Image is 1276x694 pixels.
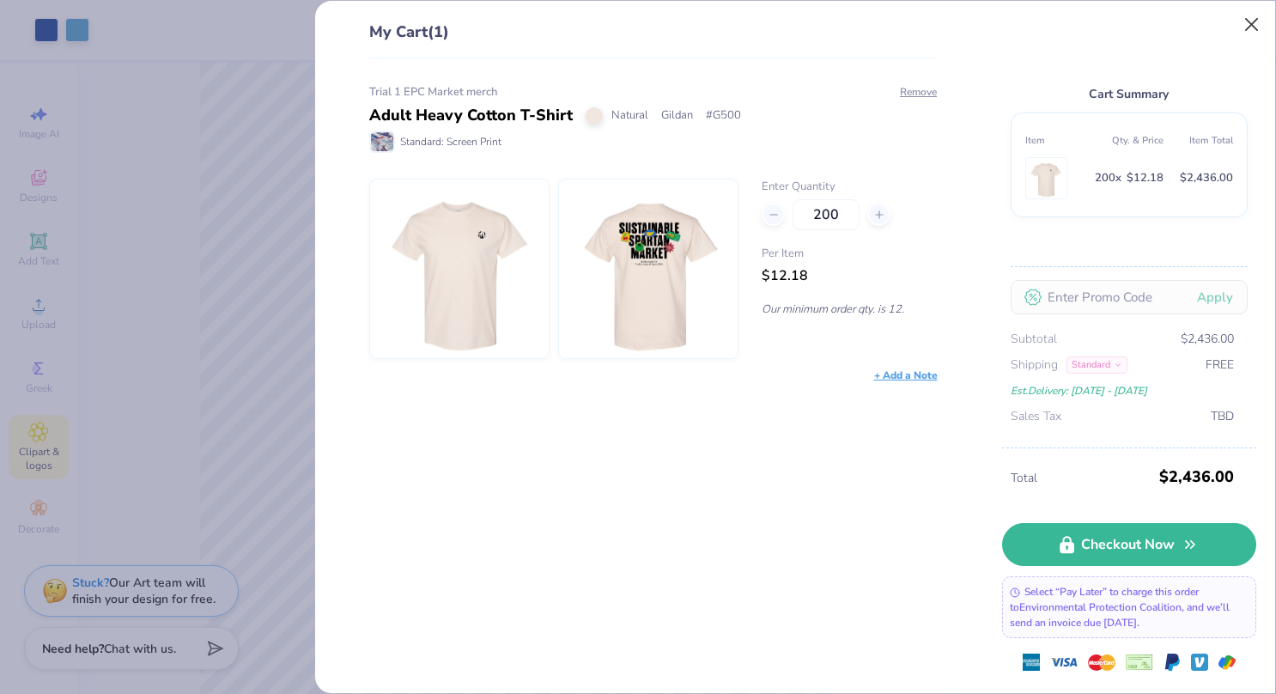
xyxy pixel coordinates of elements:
th: Item [1025,127,1095,154]
span: Subtotal [1011,330,1057,349]
div: Cart Summary [1011,84,1248,104]
span: # G500 [706,107,741,125]
img: Gildan G500 [386,180,533,358]
img: Venmo [1191,654,1208,671]
span: $12.18 [762,266,808,285]
span: Standard: Screen Print [400,134,501,149]
span: Sales Tax [1011,407,1061,426]
img: Gildan G500 [1030,158,1063,198]
span: Per Item [762,246,937,263]
span: Shipping [1011,356,1058,374]
div: Trial 1 EPC Market merch [369,84,938,101]
span: Gildan [661,107,693,125]
button: Close [1236,9,1268,41]
img: master-card [1088,648,1115,676]
div: Standard [1066,356,1127,374]
span: $2,436.00 [1181,330,1234,349]
img: cheque [1126,654,1153,671]
div: + Add a Note [874,368,938,383]
span: Natural [611,107,648,125]
input: Enter Promo Code [1011,280,1248,314]
img: Gildan G500 [574,180,722,358]
th: Qty. & Price [1094,127,1164,154]
span: 200 x [1095,168,1121,188]
span: $2,436.00 [1159,461,1234,492]
span: Total [1011,469,1154,488]
div: Est. Delivery: [DATE] - [DATE] [1011,381,1234,400]
span: $12.18 [1127,168,1164,188]
img: Standard: Screen Print [371,132,393,151]
p: Our minimum order qty. is 12. [762,301,937,317]
div: Adult Heavy Cotton T-Shirt [369,104,573,127]
img: visa [1050,648,1078,676]
input: – – [793,199,860,230]
span: $2,436.00 [1180,168,1233,188]
button: Remove [899,84,938,100]
img: Paypal [1164,654,1181,671]
span: TBD [1211,407,1234,426]
img: express [1023,654,1040,671]
th: Item Total [1164,127,1233,154]
span: FREE [1206,356,1234,374]
div: Select “Pay Later” to charge this order to Environmental Protection Coalition , and we’ll send an... [1002,576,1256,638]
div: My Cart (1) [369,21,938,58]
img: GPay [1218,654,1236,671]
label: Enter Quantity [762,179,937,196]
a: Checkout Now [1002,523,1256,566]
